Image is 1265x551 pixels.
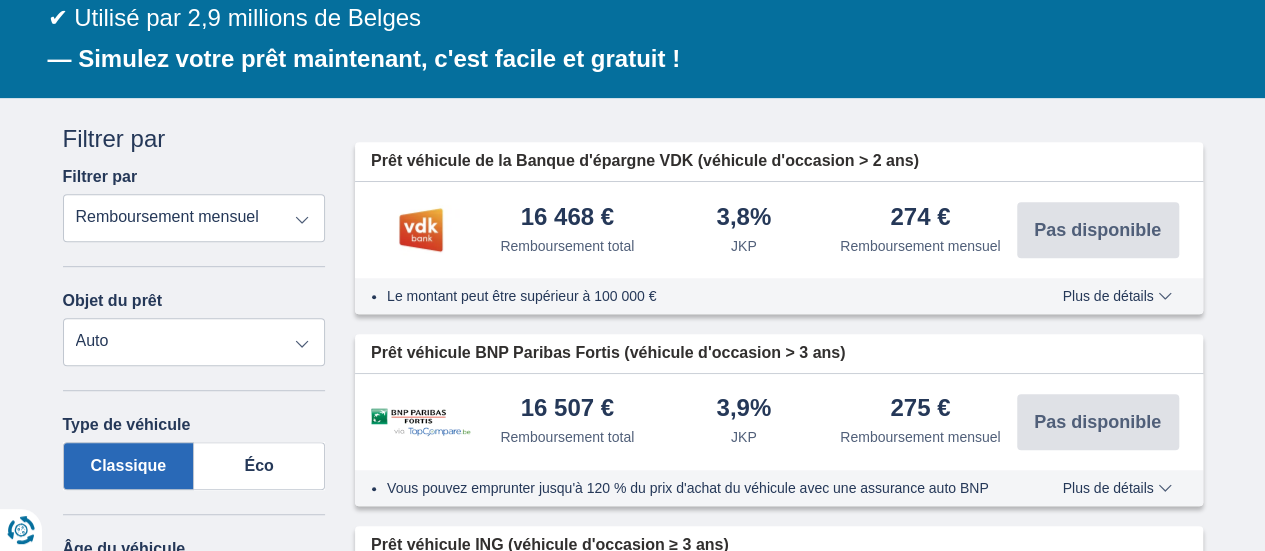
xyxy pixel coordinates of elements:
font: ✔ Utilisé par 2,9 millions de Belges [48,4,422,31]
font: Filtrer par [63,125,166,152]
font: JKP [731,429,757,445]
font: Classique [91,457,167,474]
font: Prêt véhicule BNP Paribas Fortis (véhicule d'occasion > 3 ans) [371,344,845,361]
font: Remboursement total [500,429,634,445]
font: Remboursement total [500,238,634,254]
img: produit.pl.alt BNP Paribas Fortis [371,408,471,437]
font: Pas disponible [1034,412,1161,432]
button: Pas disponible [1017,202,1179,258]
button: Plus de détails [1047,480,1186,496]
font: Vous pouvez emprunter jusqu'à 120 % du prix d'achat du véhicule avec une assurance auto BNP [387,480,989,496]
font: Objet du prêt [63,292,163,309]
font: Pas disponible [1034,220,1161,240]
font: Plus de détails [1062,480,1153,496]
font: 274 € [890,203,950,230]
font: Type de véhicule [63,416,191,433]
button: Pas disponible [1017,394,1179,450]
font: Le montant peut être supérieur à 100 000 € [387,288,656,304]
button: Plus de détails [1047,288,1186,304]
font: Éco [244,457,273,474]
font: — Simulez votre prêt maintenant, c'est facile et gratuit ! [48,45,681,72]
font: Filtrer par [63,168,138,185]
font: Prêt véhicule de la Banque d'épargne VDK (véhicule d'occasion > 2 ans) [371,152,919,169]
font: 275 € [890,394,950,421]
font: 16 507 € [521,394,614,421]
img: produit.pl.alt Banque VDK [371,205,471,255]
font: Remboursement mensuel [840,429,1000,445]
font: JKP [731,238,757,254]
font: 3,9% [716,394,771,421]
font: Remboursement mensuel [840,238,1000,254]
font: Plus de détails [1062,288,1153,304]
font: 3,8% [716,203,771,230]
font: 16 468 € [521,203,614,230]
